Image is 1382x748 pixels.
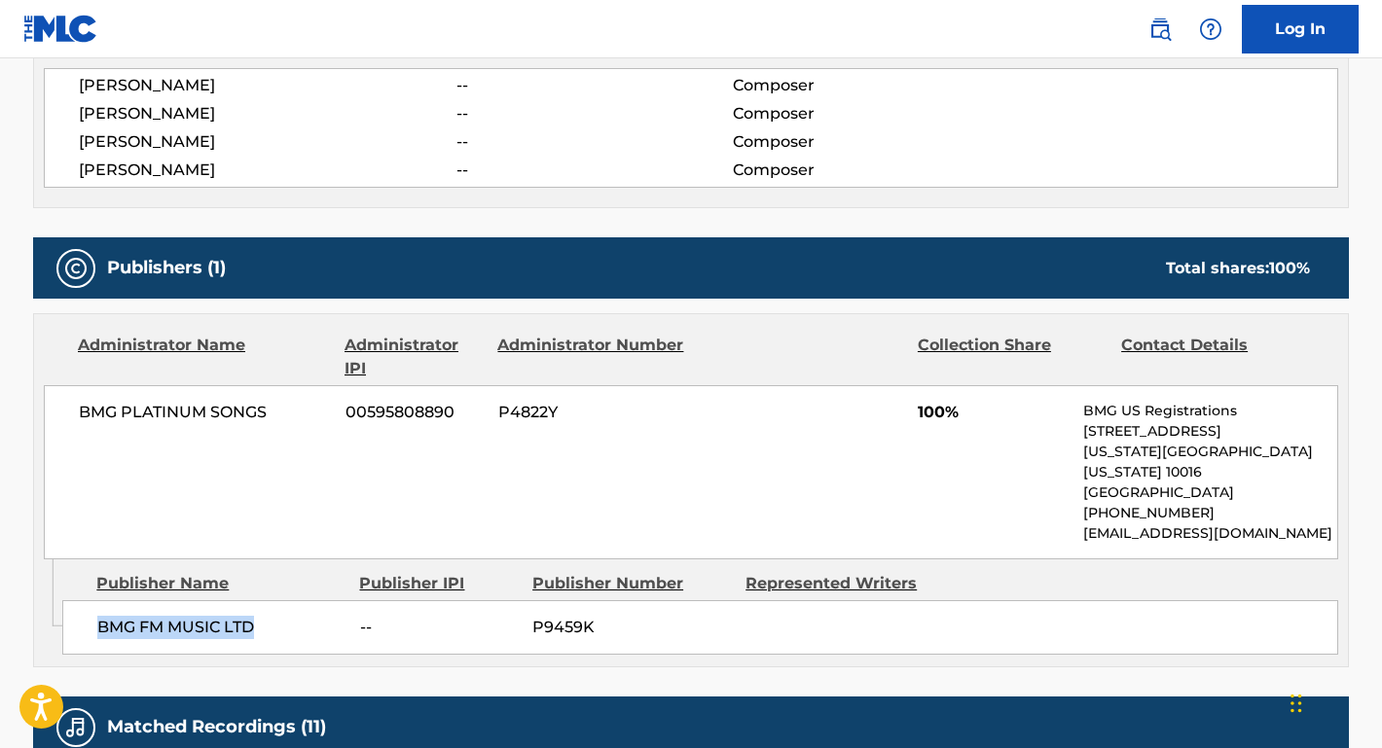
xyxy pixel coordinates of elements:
span: Composer [733,159,985,182]
span: BMG PLATINUM SONGS [79,401,331,424]
p: [STREET_ADDRESS] [1083,421,1337,442]
div: Publisher IPI [359,572,518,595]
p: [US_STATE][GEOGRAPHIC_DATA][US_STATE] 10016 [1083,442,1337,482]
span: BMG FM MUSIC LTD [97,616,345,639]
div: Help [1191,10,1230,49]
img: search [1148,18,1172,41]
div: Total shares: [1166,257,1310,280]
span: 100 % [1269,259,1310,277]
span: -- [456,102,733,125]
div: Contact Details [1121,334,1310,380]
span: 00595808890 [345,401,484,424]
a: Log In [1242,5,1359,53]
span: [PERSON_NAME] [79,130,456,154]
img: Publishers [64,257,88,280]
div: Publisher Number [532,572,731,595]
img: MLC Logo [23,15,98,43]
div: Administrator IPI [345,334,483,380]
span: [PERSON_NAME] [79,159,456,182]
span: P9459K [532,616,731,639]
div: Administrator Name [78,334,330,380]
p: [EMAIL_ADDRESS][DOMAIN_NAME] [1083,523,1337,544]
span: [PERSON_NAME] [79,102,456,125]
div: Represented Writers [746,572,944,595]
span: -- [456,74,733,97]
span: Composer [733,130,985,154]
span: P4822Y [498,401,687,424]
a: Public Search [1141,10,1180,49]
span: Composer [733,74,985,97]
div: Glisser [1291,674,1302,732]
iframe: Chat Widget [1285,655,1382,748]
p: BMG US Registrations [1083,401,1337,421]
img: help [1199,18,1222,41]
span: Composer [733,102,985,125]
h5: Matched Recordings (11) [107,716,326,738]
span: -- [456,130,733,154]
p: [GEOGRAPHIC_DATA] [1083,482,1337,503]
p: [PHONE_NUMBER] [1083,503,1337,523]
div: Publisher Name [96,572,345,595]
span: -- [456,159,733,182]
span: -- [360,616,518,639]
div: Collection Share [918,334,1107,380]
img: Matched Recordings [64,716,88,739]
div: Administrator Number [497,334,686,380]
div: Widget de chat [1285,655,1382,748]
h5: Publishers (1) [107,257,226,279]
span: 100% [918,401,1069,424]
span: [PERSON_NAME] [79,74,456,97]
